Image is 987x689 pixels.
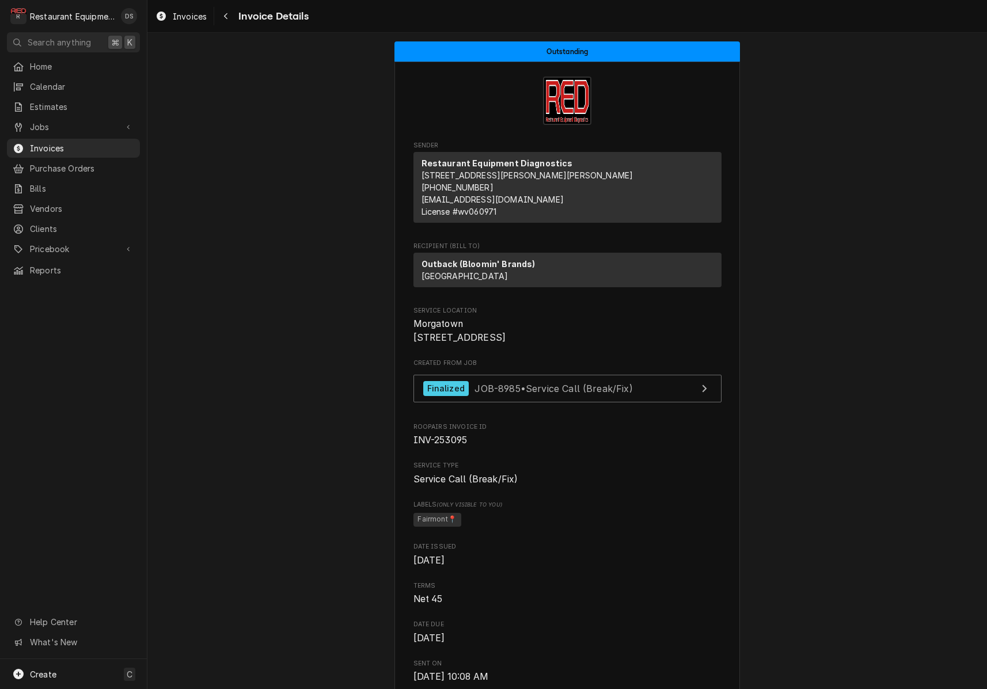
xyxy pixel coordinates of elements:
[7,612,140,631] a: Go to Help Center
[413,359,722,408] div: Created From Job
[413,554,722,568] span: Date Issued
[413,422,722,432] span: Roopairs Invoice ID
[30,121,117,133] span: Jobs
[413,500,722,509] span: Labels
[413,620,722,629] span: Date Due
[7,159,140,178] a: Purchase Orders
[173,10,207,22] span: Invoices
[413,253,722,292] div: Recipient (Bill To)
[413,659,722,668] span: Sent On
[394,41,740,62] div: Status
[30,60,134,73] span: Home
[30,203,134,215] span: Vendors
[546,48,589,55] span: Outstanding
[7,199,140,218] a: Vendors
[235,9,308,24] span: Invoice Details
[413,633,445,644] span: [DATE]
[422,158,573,168] strong: Restaurant Equipment Diagnostics
[413,473,722,486] span: Service Type
[217,7,235,25] button: Navigate back
[413,461,722,470] span: Service Type
[413,152,722,223] div: Sender
[413,542,722,567] div: Date Issued
[7,633,140,652] a: Go to What's New
[474,382,632,394] span: JOB-8985 • Service Call (Break/Fix)
[111,36,119,48] span: ⌘
[7,57,140,76] a: Home
[413,152,722,227] div: Sender
[413,306,722,315] span: Service Location
[151,7,211,26] a: Invoices
[413,542,722,551] span: Date Issued
[422,170,633,180] span: [STREET_ADDRESS][PERSON_NAME][PERSON_NAME]
[413,631,722,645] span: Date Due
[413,513,461,527] span: Fairmont📍
[30,669,56,679] span: Create
[30,223,134,235] span: Clients
[423,381,469,397] div: Finalized
[413,620,722,645] div: Date Due
[413,593,443,604] span: Net 45
[413,359,722,368] span: Created From Job
[30,142,134,154] span: Invoices
[30,243,117,255] span: Pricebook
[413,461,722,486] div: Service Type
[30,616,133,628] span: Help Center
[422,259,536,269] strong: Outback (Bloomin' Brands)
[121,8,137,24] div: Derek Stewart's Avatar
[30,264,134,276] span: Reports
[413,306,722,345] div: Service Location
[413,375,722,403] a: View Job
[422,195,564,204] a: [EMAIL_ADDRESS][DOMAIN_NAME]
[7,179,140,198] a: Bills
[422,271,508,281] span: [GEOGRAPHIC_DATA]
[413,141,722,228] div: Invoice Sender
[413,422,722,447] div: Roopairs Invoice ID
[7,77,140,96] a: Calendar
[413,511,722,528] span: [object Object]
[422,207,497,216] span: License # wv060971
[413,242,722,292] div: Invoice Recipient
[121,8,137,24] div: DS
[7,97,140,116] a: Estimates
[127,36,132,48] span: K
[7,261,140,280] a: Reports
[30,182,134,195] span: Bills
[413,141,722,150] span: Sender
[422,182,493,192] a: [PHONE_NUMBER]
[413,555,445,566] span: [DATE]
[30,636,133,648] span: What's New
[7,32,140,52] button: Search anything⌘K
[127,668,132,680] span: C
[413,671,488,682] span: [DATE] 10:08 AM
[413,318,506,343] span: Morgatown [STREET_ADDRESS]
[413,433,722,447] span: Roopairs Invoice ID
[436,501,502,508] span: (Only Visible to You)
[30,101,134,113] span: Estimates
[7,219,140,238] a: Clients
[413,581,722,606] div: Terms
[10,8,26,24] div: R
[413,670,722,684] span: Sent On
[413,317,722,344] span: Service Location
[543,77,591,125] img: Logo
[10,8,26,24] div: Restaurant Equipment Diagnostics's Avatar
[413,242,722,251] span: Recipient (Bill To)
[413,581,722,591] span: Terms
[413,659,722,684] div: Sent On
[413,253,722,287] div: Recipient (Bill To)
[413,500,722,528] div: [object Object]
[413,474,518,485] span: Service Call (Break/Fix)
[413,592,722,606] span: Terms
[30,10,115,22] div: Restaurant Equipment Diagnostics
[28,36,91,48] span: Search anything
[413,435,468,446] span: INV-253095
[7,117,140,136] a: Go to Jobs
[30,81,134,93] span: Calendar
[30,162,134,174] span: Purchase Orders
[7,239,140,258] a: Go to Pricebook
[7,139,140,158] a: Invoices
